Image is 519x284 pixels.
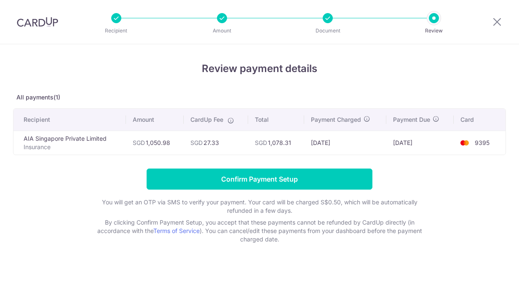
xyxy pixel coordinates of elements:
p: Insurance [24,143,119,151]
span: 9395 [475,139,490,146]
span: Payment Due [393,115,430,124]
p: Recipient [85,27,147,35]
input: Confirm Payment Setup [147,169,372,190]
h4: Review payment details [13,61,506,76]
p: By clicking Confirm Payment Setup, you accept that these payments cannot be refunded by CardUp di... [91,218,428,244]
p: Document [297,27,359,35]
td: AIA Singapore Private Limited [13,131,126,155]
p: Review [403,27,465,35]
p: You will get an OTP via SMS to verify your payment. Your card will be charged S$0.50, which will ... [91,198,428,215]
img: <span class="translation_missing" title="translation missing: en.account_steps.new_confirm_form.b... [456,138,473,148]
span: SGD [255,139,267,146]
span: CardUp Fee [190,115,223,124]
a: Terms of Service [153,227,200,234]
img: CardUp [17,17,58,27]
th: Recipient [13,109,126,131]
th: Total [248,109,304,131]
td: [DATE] [304,131,386,155]
td: 1,078.31 [248,131,304,155]
td: 1,050.98 [126,131,183,155]
th: Amount [126,109,183,131]
p: All payments(1) [13,93,506,102]
span: Payment Charged [311,115,361,124]
td: 27.33 [184,131,248,155]
span: SGD [133,139,145,146]
td: [DATE] [386,131,454,155]
span: SGD [190,139,203,146]
p: Amount [191,27,253,35]
th: Card [454,109,506,131]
